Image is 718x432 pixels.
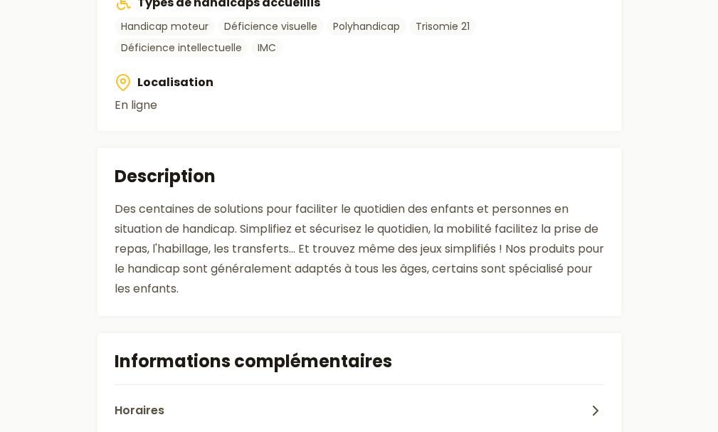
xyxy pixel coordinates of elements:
[115,402,164,419] span: Horaires
[115,350,604,373] h2: Informations complémentaires
[327,17,406,36] a: Polyhandicap
[115,74,604,91] h3: Localisation
[218,17,324,36] a: Déficience visuelle
[115,38,248,57] a: Déficience intellectuelle
[251,38,283,57] a: IMC
[115,97,604,114] p: En ligne
[115,199,604,299] div: Des centaines de solutions pour faciliter le quotidien des enfants et personnes en situation de h...
[115,17,215,36] a: Handicap moteur
[409,17,476,36] a: Trisomie 21
[115,165,604,188] h2: Description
